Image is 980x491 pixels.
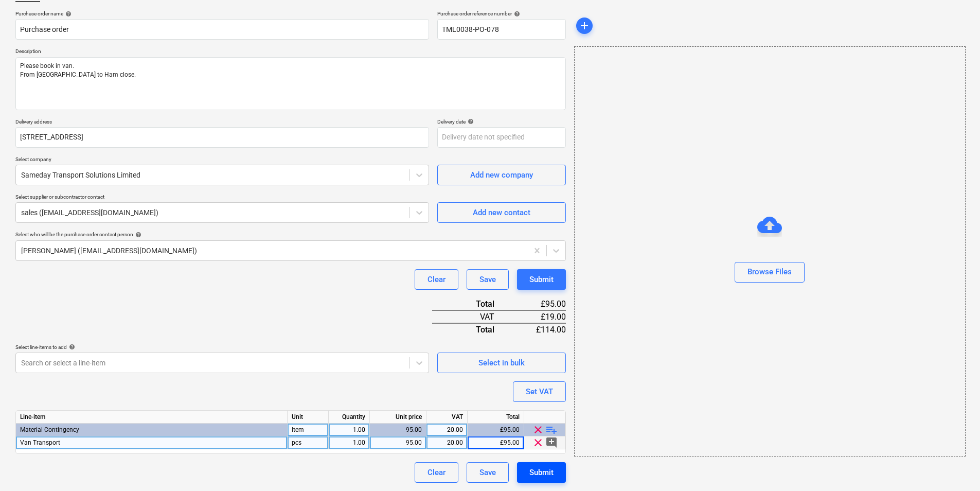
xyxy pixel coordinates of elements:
div: Select who will be the purchase order contact person [15,231,566,238]
span: add_comment [545,436,558,449]
span: Material Contingency [20,426,79,433]
input: Delivery address [15,127,429,148]
div: VAT [426,411,468,424]
textarea: Please book in van. From [GEOGRAPHIC_DATA] to Ham close. [15,57,566,110]
div: Clear [427,466,446,479]
span: playlist_add [545,424,558,436]
button: Browse Files [735,262,805,283]
button: Add new contact [437,202,566,223]
button: Save [467,269,509,290]
div: Browse Files [574,46,966,457]
div: Quantity [329,411,370,424]
p: Delivery address [15,118,429,127]
div: Total [432,298,511,310]
input: Delivery date not specified [437,127,566,148]
div: Purchase order name [15,10,429,17]
span: add [578,20,591,32]
div: Set VAT [526,385,553,398]
input: Document name [15,19,429,40]
div: Item [288,424,329,436]
div: 95.00 [374,436,422,449]
span: help [512,11,520,17]
div: Select in bulk [478,356,525,370]
span: help [133,232,141,238]
div: 20.00 [431,424,463,436]
span: Van Transport [20,439,60,446]
div: £95.00 [468,424,524,436]
span: help [63,11,72,17]
button: Clear [415,269,458,290]
span: help [466,118,474,125]
div: 1.00 [333,424,365,436]
div: Save [479,273,496,286]
button: Clear [415,462,458,483]
div: Select line-items to add [15,344,429,350]
p: Description [15,48,566,57]
div: 95.00 [374,424,422,436]
span: clear [532,436,544,449]
div: pcs [288,436,329,449]
div: £95.00 [468,436,524,449]
button: Save [467,462,509,483]
div: Add new contact [473,206,530,219]
div: Clear [427,273,446,286]
span: help [67,344,75,350]
span: clear [532,424,544,436]
input: Reference number [437,19,566,40]
div: 20.00 [431,436,463,449]
div: Save [479,466,496,479]
div: Purchase order reference number [437,10,566,17]
button: Add new company [437,165,566,185]
button: Submit [517,269,566,290]
div: £95.00 [511,298,565,310]
div: Unit [288,411,329,424]
div: £19.00 [511,310,565,323]
div: Total [468,411,524,424]
div: £114.00 [511,323,565,336]
div: Delivery date [437,118,566,125]
div: Submit [529,273,554,286]
button: Set VAT [513,381,566,402]
button: Submit [517,462,566,483]
div: Add new company [470,168,533,182]
div: 1.00 [333,436,365,449]
div: Submit [529,466,554,479]
p: Select company [15,156,429,165]
div: Browse Files [747,265,792,278]
div: Line-item [16,411,288,424]
p: Select supplier or subcontractor contact [15,194,429,202]
div: Total [432,323,511,336]
div: VAT [432,310,511,323]
div: Unit price [370,411,426,424]
button: Select in bulk [437,353,566,373]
